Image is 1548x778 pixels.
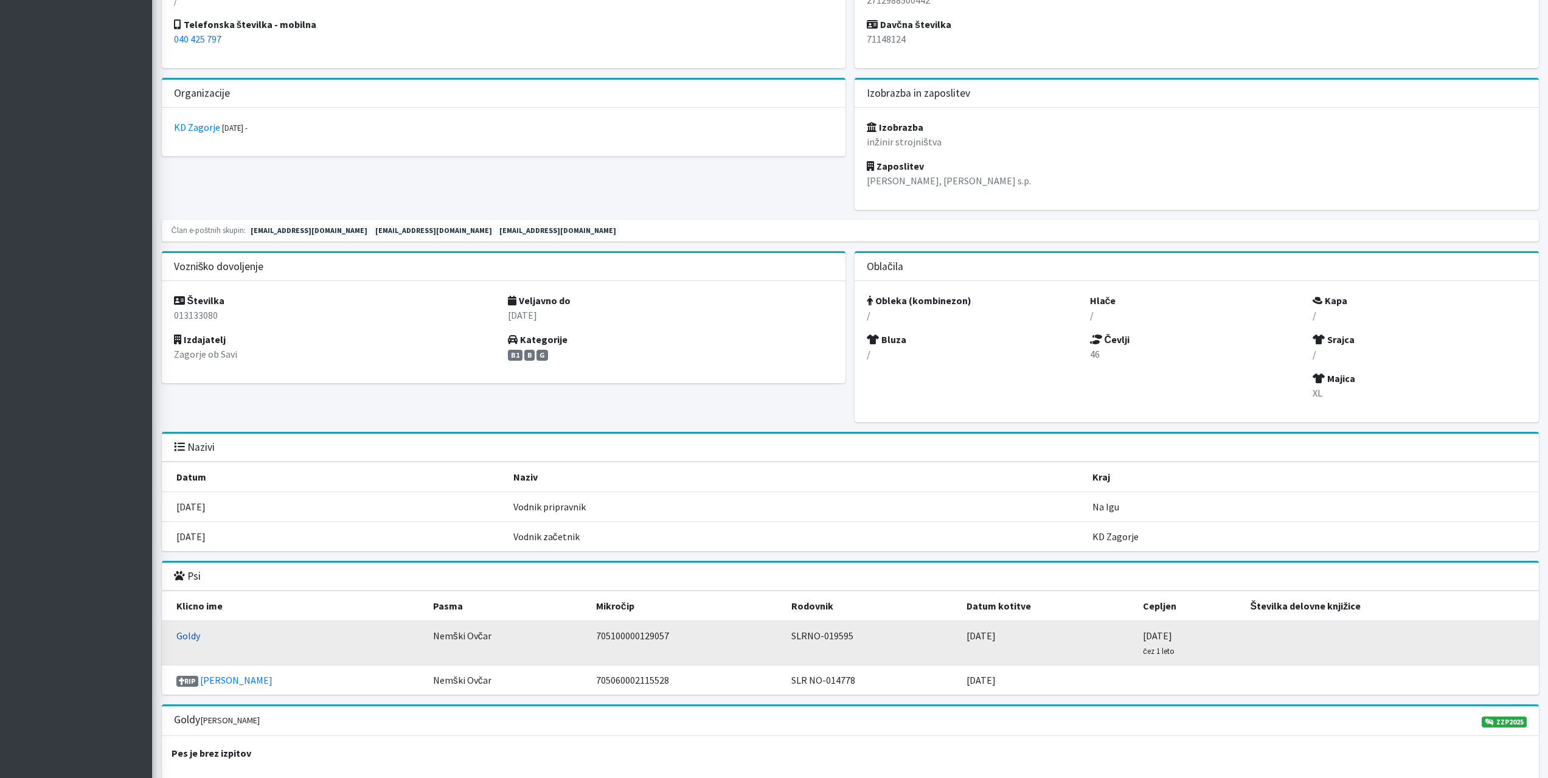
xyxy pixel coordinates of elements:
h3: Oblačila [867,260,903,273]
th: Rodovnik [784,591,959,621]
small: [PERSON_NAME] [200,715,260,726]
p: Zagorje ob Savi [174,347,499,361]
strong: Hlače [1090,294,1116,307]
td: 705060002115528 [589,665,784,695]
strong: Kategorije [508,333,567,346]
a: [PERSON_NAME] [200,674,272,686]
h3: Psi [174,570,201,583]
a: 040 425 797 [174,33,221,45]
th: Cepljen [1136,591,1243,621]
span: [EMAIL_ADDRESS][DOMAIN_NAME] [248,225,370,236]
h3: Nazivi [174,441,215,454]
strong: Kapa [1313,294,1347,307]
span: B1 [508,350,522,361]
a: Goldy [176,630,200,642]
h3: Organizacije [174,87,230,100]
td: Na Igu [1085,492,1539,522]
p: 71148124 [867,32,1527,46]
td: [DATE] [162,522,506,552]
small: Član e-poštnih skupin: [172,225,246,235]
td: [DATE] [1136,621,1243,665]
small: [DATE] - [222,123,248,133]
h3: Vozniško dovoljenje [174,260,264,273]
strong: Izdajatelj [174,333,226,346]
strong: Veljavno do [508,294,571,307]
td: [DATE] [959,665,1136,695]
p: 46 [1090,347,1304,361]
p: inžinir strojništva [867,134,1527,149]
a: KD Zagorje [174,121,220,133]
small: čez 1 leto [1143,646,1174,656]
th: Kraj [1085,462,1539,492]
strong: Srajca [1313,333,1355,346]
span: B [524,350,535,361]
p: XL [1313,386,1527,400]
strong: Telefonska številka - mobilna [174,18,317,30]
strong: Bluza [867,333,906,346]
td: Vodnik pripravnik [506,492,1085,522]
strong: Izobrazba [867,121,923,133]
p: / [1313,308,1527,322]
th: Mikročip [589,591,784,621]
strong: Davčna številka [867,18,951,30]
td: Vodnik začetnik [506,522,1085,552]
p: / [1090,308,1304,322]
td: 705100000129057 [589,621,784,665]
th: Pasma [426,591,589,621]
strong: Številka [174,294,225,307]
a: ZZP2025 [1482,717,1527,728]
td: [DATE] [959,621,1136,665]
strong: Zaposlitev [867,160,924,172]
span: G [536,350,548,361]
span: RIP [176,676,199,687]
th: Številka delovne knjižice [1243,591,1539,621]
td: SLRNO-019595 [784,621,959,665]
td: Nemški Ovčar [426,665,589,695]
td: KD Zagorje [1085,522,1539,552]
p: / [867,308,1081,322]
strong: Pes je brez izpitov [172,747,251,759]
th: Klicno ime [162,591,426,621]
td: [DATE] [162,492,506,522]
p: 013133080 [174,308,499,322]
th: Datum [162,462,506,492]
strong: Obleka (kombinezon) [867,294,971,307]
td: SLR NO-014778 [784,665,959,695]
span: [EMAIL_ADDRESS][DOMAIN_NAME] [372,225,495,236]
p: [PERSON_NAME], [PERSON_NAME] s.p. [867,173,1527,188]
strong: Majica [1313,372,1355,384]
strong: Čevlji [1090,333,1130,346]
span: [EMAIL_ADDRESS][DOMAIN_NAME] [496,225,619,236]
h3: Izobrazba in zaposlitev [867,87,970,100]
th: Datum kotitve [959,591,1136,621]
td: Nemški Ovčar [426,621,589,665]
h3: Goldy [174,714,260,726]
p: / [867,347,1081,361]
p: / [1313,347,1527,361]
p: [DATE] [508,308,833,322]
th: Naziv [506,462,1085,492]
